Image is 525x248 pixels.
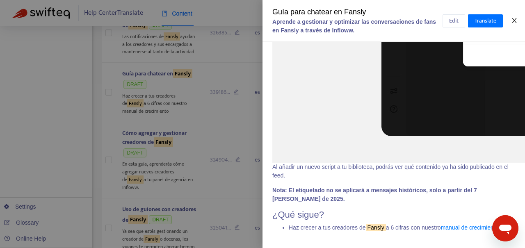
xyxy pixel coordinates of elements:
[272,7,443,18] div: Guía para chatear en Fansly
[475,16,496,25] span: Translate
[511,17,518,24] span: close
[441,224,499,231] a: manual de crecimiento
[272,18,443,35] div: Aprende a gestionar y optimizar las conversaciones de fans en Fansly a través de Infloww.
[272,209,515,220] h1: ¿Qué sigue?
[443,14,465,27] button: Edit
[509,17,520,25] button: Close
[492,215,518,241] iframe: Button to launch messaging window
[366,224,386,231] sqkw: Fansly
[449,16,459,25] span: Edit
[468,14,503,27] button: Translate
[289,223,515,232] p: Haz crecer a tus creadores de a 6 cifras con nuestro
[272,187,477,202] b: Nota: El etiquetado no se aplicará a mensajes históricos, solo a partir del 7 [PERSON_NAME] de 2025.
[272,163,515,180] p: Al añadir un nuevo script a tu biblioteca, podrás ver qué contenido ya ha sido publicado en el feed.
